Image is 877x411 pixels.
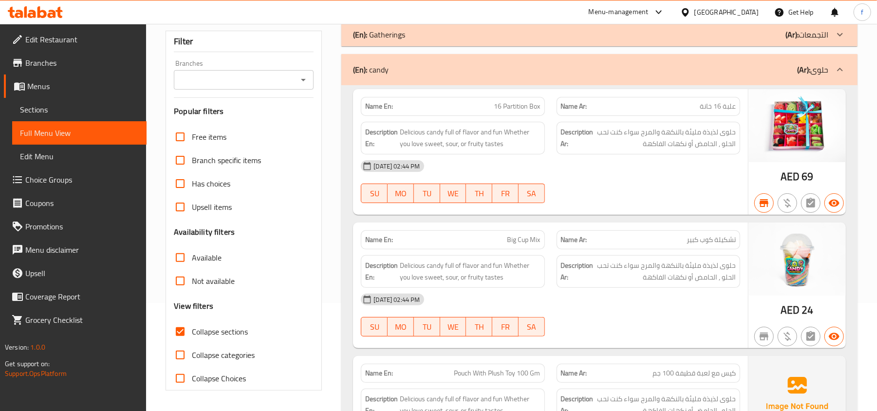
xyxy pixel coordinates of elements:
[801,193,821,213] button: Not has choices
[361,184,388,203] button: SU
[174,31,314,52] div: Filter
[700,101,736,112] span: علبة 16 خانة
[192,201,232,213] span: Upsell items
[596,126,736,150] span: حلوى لذيذة مليئة بالنكهة والمرح سواء كنت تحب الحلو , الحامض أو نكهات الفاكهة
[192,349,255,361] span: Collapse categories
[400,260,540,283] span: Delicious candy full of flavor and fun Whether you love sweet, sour, or fruity tastes
[781,300,800,319] span: AED
[25,174,139,186] span: Choice Groups
[25,57,139,69] span: Branches
[785,27,799,42] b: (Ar):
[4,285,147,308] a: Coverage Report
[454,368,541,378] span: Pouch With Plush Toy 100 Gm
[466,317,492,336] button: TH
[802,167,814,186] span: 69
[824,193,844,213] button: Available
[522,187,541,201] span: SA
[418,187,436,201] span: TU
[365,368,393,378] strong: Name En:
[5,341,29,354] span: Version:
[12,121,147,145] a: Full Menu View
[754,327,774,346] button: Not branch specific item
[5,357,50,370] span: Get support on:
[5,367,67,380] a: Support.OpsPlatform
[797,64,828,75] p: حلوى
[361,317,388,336] button: SU
[353,27,367,42] b: (En):
[801,327,821,346] button: Not has choices
[596,260,736,283] span: حلوى لذيذة مليئة بالنكهة والمرح سواء كنت تحب الحلو , الحامض أو نكهات الفاكهة
[25,34,139,45] span: Edit Restaurant
[192,178,230,189] span: Has choices
[507,235,541,245] span: Big Cup Mix
[12,98,147,121] a: Sections
[25,197,139,209] span: Coupons
[444,187,463,201] span: WE
[561,101,587,112] strong: Name Ar:
[341,23,858,46] div: (En): Gatherings(Ar):التجمعات
[4,238,147,262] a: Menu disclaimer
[653,368,736,378] span: كيس مع لعبة قطيفة 100 جم
[470,187,488,201] span: TH
[4,28,147,51] a: Edit Restaurant
[174,226,235,238] h3: Availability filters
[492,184,519,203] button: FR
[25,267,139,279] span: Upsell
[25,314,139,326] span: Grocery Checklist
[496,187,515,201] span: FR
[353,62,367,77] b: (En):
[192,131,226,143] span: Free items
[365,320,384,334] span: SU
[388,184,414,203] button: MO
[365,101,393,112] strong: Name En:
[589,6,649,18] div: Menu-management
[353,64,389,75] p: candy
[192,326,248,337] span: Collapse sections
[370,295,424,304] span: [DATE] 02:44 PM
[418,320,436,334] span: TU
[440,184,466,203] button: WE
[4,51,147,75] a: Branches
[440,317,466,336] button: WE
[192,252,222,263] span: Available
[754,193,774,213] button: Branch specific item
[781,167,800,186] span: AED
[861,7,863,18] span: f
[470,320,488,334] span: TH
[414,317,440,336] button: TU
[370,162,424,171] span: [DATE] 02:44 PM
[25,221,139,232] span: Promotions
[30,341,45,354] span: 1.0.0
[365,260,398,283] strong: Description En:
[388,317,414,336] button: MO
[20,150,139,162] span: Edit Menu
[20,104,139,115] span: Sections
[561,260,594,283] strong: Description Ar:
[192,154,261,166] span: Branch specific items
[353,29,405,40] p: Gatherings
[519,317,545,336] button: SA
[4,168,147,191] a: Choice Groups
[496,320,515,334] span: FR
[687,235,736,245] span: تشكيلة كوب كبير
[4,215,147,238] a: Promotions
[27,80,139,92] span: Menus
[400,126,540,150] span: Delicious candy full of flavor and fun Whether you love sweet, sour, or fruity tastes
[4,75,147,98] a: Menus
[492,317,519,336] button: FR
[392,187,410,201] span: MO
[785,29,828,40] p: التجمعات
[365,187,384,201] span: SU
[748,89,846,162] img: 16_partition_box638949267281003858.jpg
[522,320,541,334] span: SA
[797,62,810,77] b: (Ar):
[802,300,814,319] span: 24
[4,191,147,215] a: Coupons
[174,300,213,312] h3: View filters
[778,193,797,213] button: Purchased item
[748,223,846,296] img: big_cup_mix638949267320931697.jpg
[561,368,587,378] strong: Name Ar:
[561,235,587,245] strong: Name Ar:
[694,7,759,18] div: [GEOGRAPHIC_DATA]
[192,373,246,384] span: Collapse Choices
